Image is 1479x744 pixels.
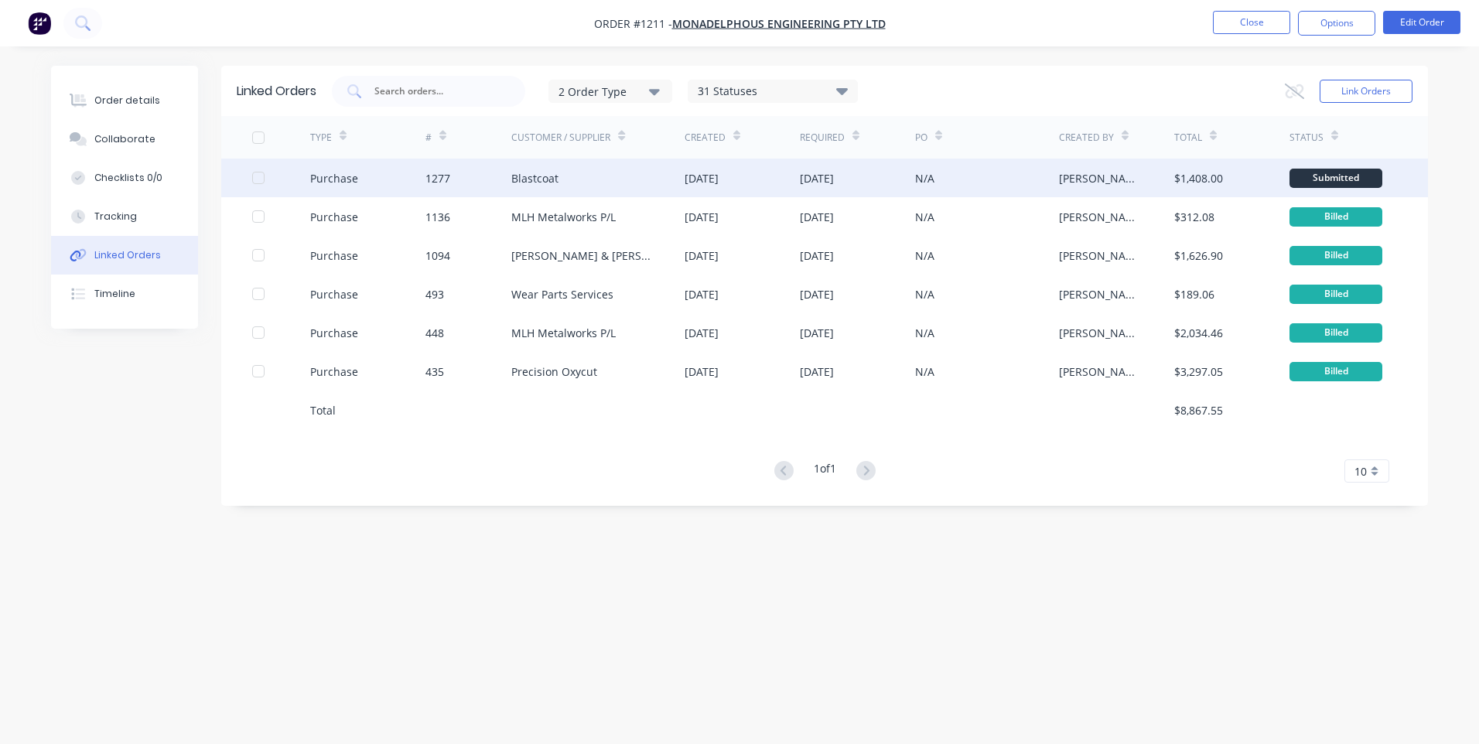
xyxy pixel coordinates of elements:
[1213,11,1290,34] button: Close
[1059,247,1143,264] div: [PERSON_NAME]
[558,83,662,99] div: 2 Order Type
[800,363,834,380] div: [DATE]
[1354,463,1367,480] span: 10
[915,363,934,380] div: N/A
[1059,131,1114,145] div: Created By
[28,12,51,35] img: Factory
[425,209,450,225] div: 1136
[310,209,358,225] div: Purchase
[310,363,358,380] div: Purchase
[1289,323,1382,343] div: Billed
[1059,286,1143,302] div: [PERSON_NAME]
[915,131,927,145] div: PO
[425,247,450,264] div: 1094
[1174,131,1202,145] div: Total
[310,325,358,341] div: Purchase
[800,325,834,341] div: [DATE]
[685,170,719,186] div: [DATE]
[800,286,834,302] div: [DATE]
[1174,325,1223,341] div: $2,034.46
[1174,170,1223,186] div: $1,408.00
[51,197,198,236] button: Tracking
[1289,131,1324,145] div: Status
[1383,11,1460,34] button: Edit Order
[672,16,886,31] a: Monadelphous Engineering Pty Ltd
[237,82,316,101] div: Linked Orders
[1059,209,1143,225] div: [PERSON_NAME]
[511,286,613,302] div: Wear Parts Services
[94,210,137,224] div: Tracking
[94,171,162,185] div: Checklists 0/0
[915,170,934,186] div: N/A
[511,363,597,380] div: Precision Oxycut
[1174,209,1214,225] div: $312.08
[310,247,358,264] div: Purchase
[51,159,198,197] button: Checklists 0/0
[685,247,719,264] div: [DATE]
[800,170,834,186] div: [DATE]
[94,248,161,262] div: Linked Orders
[688,83,857,100] div: 31 Statuses
[915,325,934,341] div: N/A
[425,170,450,186] div: 1277
[425,363,444,380] div: 435
[800,247,834,264] div: [DATE]
[51,236,198,275] button: Linked Orders
[1059,363,1143,380] div: [PERSON_NAME]
[51,275,198,313] button: Timeline
[425,325,444,341] div: 448
[310,170,358,186] div: Purchase
[800,209,834,225] div: [DATE]
[1298,11,1375,36] button: Options
[1320,80,1412,103] button: Link Orders
[310,286,358,302] div: Purchase
[685,209,719,225] div: [DATE]
[310,402,336,418] div: Total
[1289,246,1382,265] div: Billed
[425,131,432,145] div: #
[94,132,155,146] div: Collaborate
[594,16,672,31] span: Order #1211 -
[1174,286,1214,302] div: $189.06
[1174,247,1223,264] div: $1,626.90
[511,325,616,341] div: MLH Metalworks P/L
[685,363,719,380] div: [DATE]
[1289,285,1382,304] div: Billed
[1289,169,1382,188] div: Submitted
[685,325,719,341] div: [DATE]
[511,170,558,186] div: Blastcoat
[373,84,501,99] input: Search orders...
[310,131,332,145] div: TYPE
[1174,363,1223,380] div: $3,297.05
[1289,362,1382,381] div: Billed
[511,209,616,225] div: MLH Metalworks P/L
[915,286,934,302] div: N/A
[511,131,610,145] div: Customer / Supplier
[425,286,444,302] div: 493
[915,209,934,225] div: N/A
[685,131,726,145] div: Created
[94,287,135,301] div: Timeline
[814,460,836,483] div: 1 of 1
[51,120,198,159] button: Collaborate
[548,80,672,103] button: 2 Order Type
[1059,325,1143,341] div: [PERSON_NAME]
[800,131,845,145] div: Required
[1059,170,1143,186] div: [PERSON_NAME]
[1174,402,1223,418] div: $8,867.55
[511,247,654,264] div: [PERSON_NAME] & [PERSON_NAME] (N’CLE) Pty Ltd
[51,81,198,120] button: Order details
[915,247,934,264] div: N/A
[1289,207,1382,227] div: Billed
[94,94,160,108] div: Order details
[685,286,719,302] div: [DATE]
